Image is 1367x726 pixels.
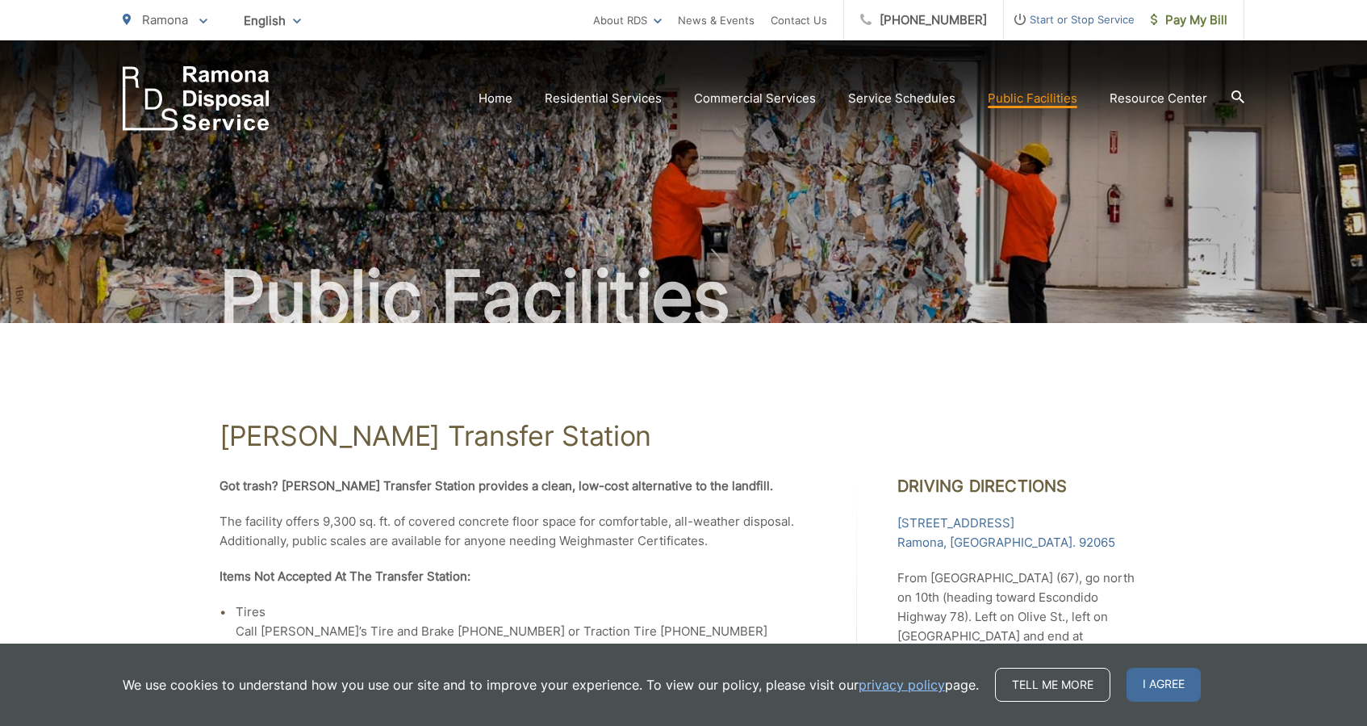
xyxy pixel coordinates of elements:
h2: Driving Directions [897,476,1148,496]
li: Tires Call [PERSON_NAME]’s Tire and Brake [PHONE_NUMBER] or Traction Tire [PHONE_NUMBER] [236,602,817,641]
strong: Got trash? [PERSON_NAME] Transfer Station provides a clean, low-cost alternative to the landfill. [219,478,773,493]
span: I agree [1127,668,1201,702]
span: English [232,6,313,35]
h1: [PERSON_NAME] Transfer Station [219,420,1148,452]
a: Resource Center [1110,89,1207,108]
a: News & Events [678,10,755,30]
a: Public Facilities [988,89,1077,108]
a: Contact Us [771,10,827,30]
h2: Public Facilities [123,257,1244,338]
a: [STREET_ADDRESS]Ramona, [GEOGRAPHIC_DATA]. 92065 [897,514,1115,552]
p: The facility offers 9,300 sq. ft. of covered concrete floor space for comfortable, all-weather di... [219,512,817,551]
a: Tell me more [995,668,1110,702]
a: privacy policy [859,675,945,695]
a: EDCD logo. Return to the homepage. [123,66,270,131]
p: From [GEOGRAPHIC_DATA] (67), go north on 10th (heading toward Escondido Highway 78). Left on Oliv... [897,569,1148,665]
span: Pay My Bill [1151,10,1227,30]
a: Commercial Services [694,89,816,108]
span: Ramona [142,12,188,27]
p: We use cookies to understand how you use our site and to improve your experience. To view our pol... [123,675,979,695]
strong: Items Not Accepted At The Transfer Station: [219,569,470,584]
a: About RDS [593,10,662,30]
a: Service Schedules [848,89,955,108]
a: Residential Services [545,89,662,108]
a: Home [479,89,512,108]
